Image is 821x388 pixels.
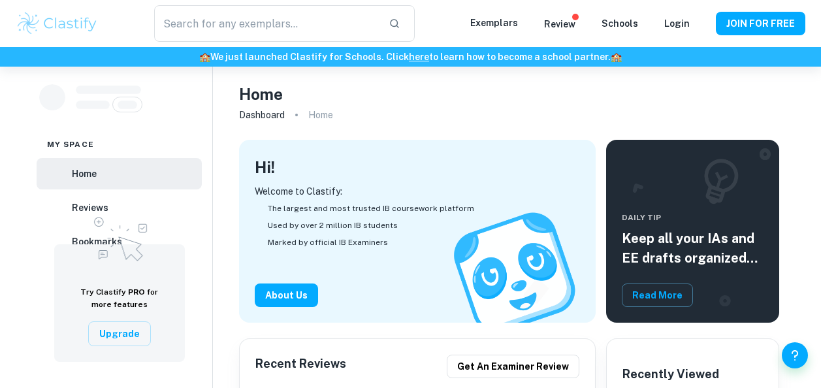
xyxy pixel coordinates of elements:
span: PRO [128,287,145,297]
span: 🏫 [611,52,622,62]
h6: Try Clastify for more features [70,286,169,311]
span: Marked by official IB Examiners [268,236,388,248]
h6: Reviews [72,201,108,215]
p: Home [308,108,333,122]
button: About Us [255,283,318,307]
button: JOIN FOR FREE [716,12,805,35]
h6: Recent Reviews [255,355,346,378]
button: Upgrade [88,321,151,346]
p: Review [544,17,575,31]
button: Get an examiner review [447,355,579,378]
a: here [409,52,429,62]
input: Search for any exemplars... [154,5,378,42]
h6: Home [72,167,97,181]
a: Reviews [37,192,202,223]
h6: Recently Viewed [622,365,719,383]
img: Clastify logo [16,10,99,37]
p: Exemplars [470,16,518,30]
button: Read More [622,283,693,307]
span: Used by over 2 million IB students [268,219,398,231]
span: 🏫 [199,52,210,62]
img: Upgrade to Pro [87,209,152,265]
a: Dashboard [239,106,285,124]
span: My space [47,138,94,150]
span: The largest and most trusted IB coursework platform [268,202,474,214]
span: Daily Tip [622,212,764,223]
a: Schools [602,18,638,29]
p: Welcome to Clastify: [255,184,580,199]
h6: We just launched Clastify for Schools. Click to learn how to become a school partner. [3,50,818,64]
h6: Bookmarks [72,234,122,249]
h4: Hi ! [255,155,275,179]
h4: Home [239,82,283,106]
a: Bookmarks [37,226,202,257]
h5: Keep all your IAs and EE drafts organized and dated [622,229,764,268]
button: Help and Feedback [782,342,808,368]
a: Home [37,158,202,189]
a: Login [664,18,690,29]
